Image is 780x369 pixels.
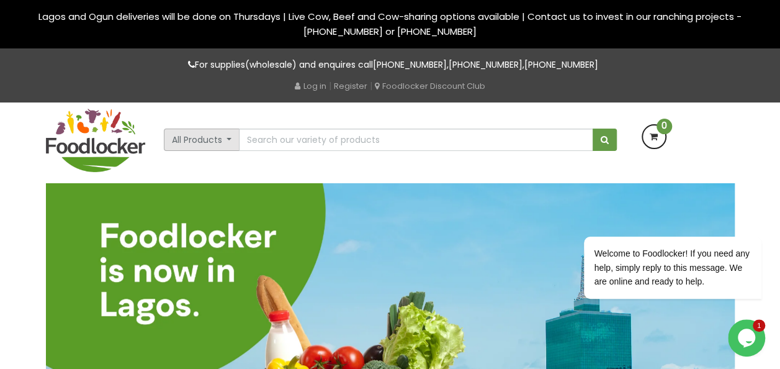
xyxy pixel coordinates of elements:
span: Lagos and Ogun deliveries will be done on Thursdays | Live Cow, Beef and Cow-sharing options avai... [38,10,742,38]
iframe: chat widget [544,124,768,313]
p: For supplies(wholesale) and enquires call , , [46,58,735,72]
button: All Products [164,129,240,151]
a: [PHONE_NUMBER] [524,58,598,71]
input: Search our variety of products [239,129,593,151]
a: Register [334,80,367,92]
a: [PHONE_NUMBER] [449,58,522,71]
iframe: chat widget [728,319,768,357]
span: | [329,80,331,92]
a: [PHONE_NUMBER] [373,58,447,71]
img: FoodLocker [46,109,145,172]
span: | [370,80,372,92]
a: Log in [295,80,326,92]
a: Foodlocker Discount Club [375,80,485,92]
span: 0 [657,119,672,134]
